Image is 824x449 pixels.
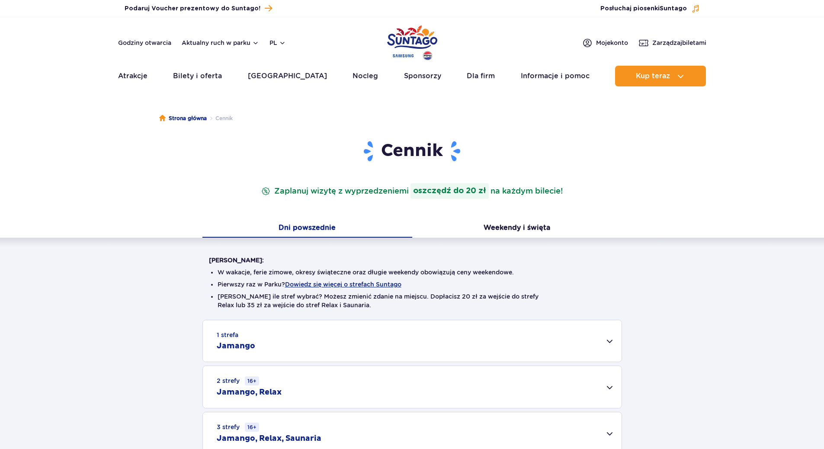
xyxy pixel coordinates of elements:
h1: Cennik [209,140,616,162]
h2: Jamango [217,341,255,351]
span: Zarządzaj biletami [652,38,706,47]
span: Podaruj Voucher prezentowy do Suntago! [125,4,260,13]
h2: Jamango, Relax, Saunaria [217,433,321,444]
button: Weekendy i święta [412,220,622,238]
button: Dni powszednie [202,220,412,238]
a: Sponsorzy [404,66,441,86]
a: Park of Poland [387,22,437,61]
small: 2 strefy [217,376,259,385]
a: Zarządzajbiletami [638,38,706,48]
a: Godziny otwarcia [118,38,171,47]
small: 3 strefy [217,423,259,432]
li: Cennik [207,114,233,123]
button: pl [269,38,286,47]
span: Kup teraz [636,72,670,80]
a: Bilety i oferta [173,66,222,86]
a: Informacje i pomoc [521,66,590,86]
a: Atrakcje [118,66,147,86]
span: Suntago [660,6,687,12]
span: Posłuchaj piosenki [600,4,687,13]
button: Aktualny ruch w parku [182,39,259,46]
small: 1 strefa [217,331,238,339]
p: Zaplanuj wizytę z wyprzedzeniem na każdym bilecie! [260,183,564,199]
button: Dowiedz się więcej o strefach Suntago [285,281,401,288]
small: 16+ [245,376,259,385]
span: Moje konto [596,38,628,47]
a: Strona główna [159,114,207,123]
li: [PERSON_NAME] ile stref wybrać? Możesz zmienić zdanie na miejscu. Dopłacisz 20 zł za wejście do s... [218,292,607,309]
a: Dla firm [467,66,495,86]
a: Podaruj Voucher prezentowy do Suntago! [125,3,272,14]
strong: [PERSON_NAME]: [209,257,264,264]
small: 16+ [245,423,259,432]
h2: Jamango, Relax [217,387,282,398]
a: Mojekonto [582,38,628,48]
button: Kup teraz [615,66,706,86]
a: [GEOGRAPHIC_DATA] [248,66,327,86]
strong: oszczędź do 20 zł [410,183,489,199]
button: Posłuchaj piosenkiSuntago [600,4,700,13]
a: Nocleg [353,66,378,86]
li: Pierwszy raz w Parku? [218,280,607,289]
li: W wakacje, ferie zimowe, okresy świąteczne oraz długie weekendy obowiązują ceny weekendowe. [218,268,607,277]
